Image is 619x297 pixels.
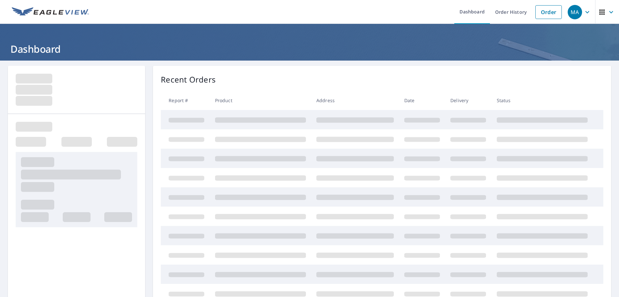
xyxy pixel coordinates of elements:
div: MA [568,5,582,19]
th: Address [311,91,399,110]
a: Order [535,5,562,19]
th: Product [210,91,311,110]
th: Status [492,91,593,110]
img: EV Logo [12,7,89,17]
h1: Dashboard [8,42,611,56]
th: Report # [161,91,209,110]
th: Delivery [445,91,491,110]
p: Recent Orders [161,74,216,85]
th: Date [399,91,445,110]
